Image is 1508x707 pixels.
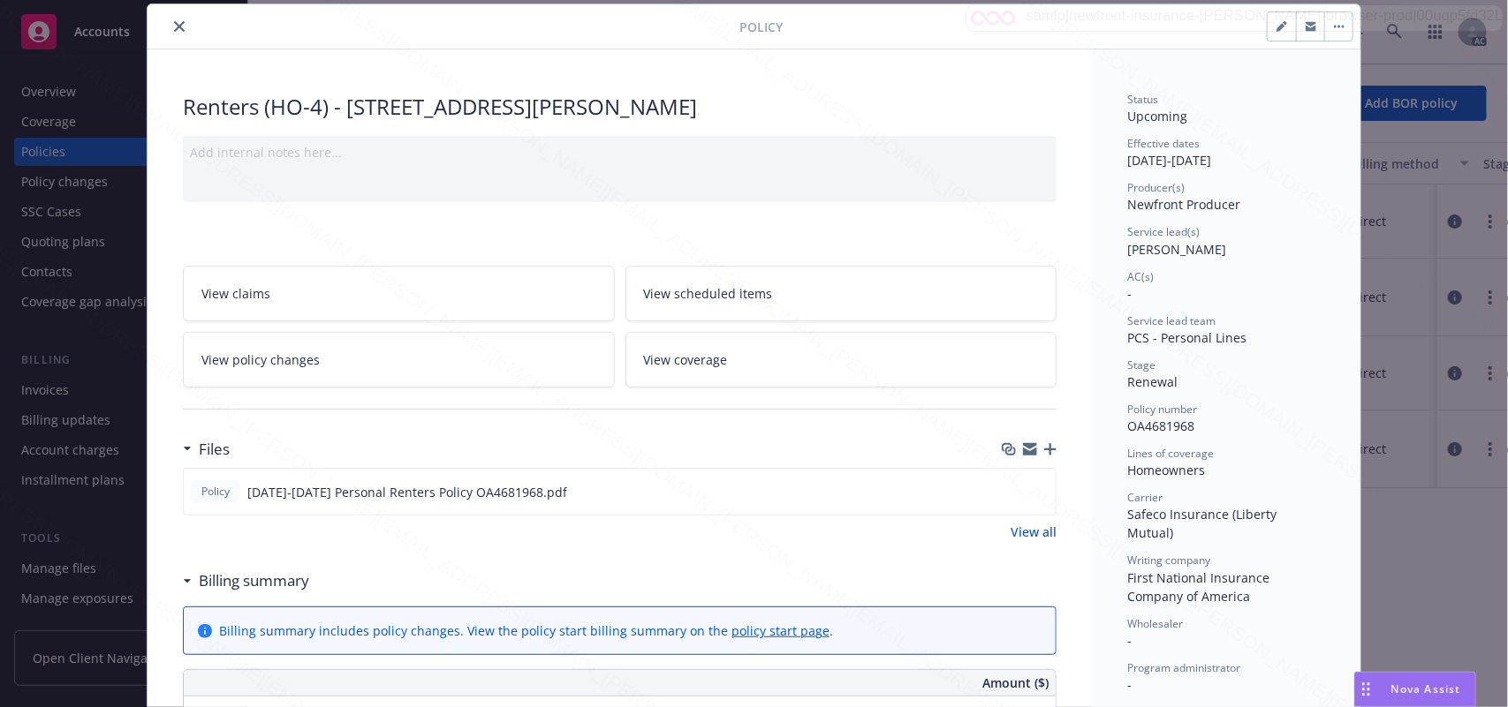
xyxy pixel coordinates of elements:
[1391,681,1461,696] span: Nova Assist
[199,569,309,592] h3: Billing summary
[1127,417,1194,434] span: OA4681968
[1127,446,1214,461] span: Lines of coverage
[1004,483,1019,501] button: download file
[1127,357,1156,372] span: Stage
[1127,506,1280,541] span: Safeco Insurance (Liberty Mutual)
[183,332,615,387] a: View policy changes
[183,92,1057,122] div: Renters (HO-4) - [STREET_ADDRESS][PERSON_NAME]
[625,332,1057,387] a: View coverage
[1127,402,1197,417] span: Policy number
[183,266,615,321] a: View claims
[644,350,728,369] span: View coverage
[739,18,783,36] span: Policy
[1127,660,1240,675] span: Program administrator
[1127,241,1226,258] span: [PERSON_NAME]
[1127,108,1187,124] span: Upcoming
[1127,632,1132,649] span: -
[1127,553,1210,568] span: Writing company
[1127,462,1205,478] span: Homeowners
[1127,285,1132,302] span: -
[982,673,1049,692] span: Amount ($)
[1127,616,1183,631] span: Wholesaler
[1127,224,1200,239] span: Service lead(s)
[183,569,309,592] div: Billing summary
[219,621,833,640] div: Billing summary includes policy changes. View the policy start billing summary on the .
[183,438,230,461] div: Files
[644,284,773,303] span: View scheduled items
[198,484,233,500] span: Policy
[201,350,320,369] span: View policy changes
[1355,673,1377,706] div: Drag to move
[1127,329,1247,346] span: PCS - Personal Lines
[1127,269,1154,284] span: AC(s)
[201,284,270,303] span: View claims
[1127,180,1185,195] span: Producer(s)
[1127,676,1132,693] span: -
[169,16,190,37] button: close
[1127,136,1325,169] div: [DATE] - [DATE]
[1011,523,1057,541] a: View all
[1127,136,1200,151] span: Effective dates
[1127,373,1178,390] span: Renewal
[1127,569,1273,605] span: First National Insurance Company of America
[190,143,1050,162] div: Add internal notes here...
[731,622,830,639] a: policy start page
[1127,490,1163,505] span: Carrier
[625,266,1057,321] a: View scheduled items
[1127,196,1240,213] span: Newfront Producer
[1354,672,1476,707] button: Nova Assist
[1033,483,1049,501] button: preview file
[1127,313,1216,328] span: Service lead team
[247,483,567,501] span: [DATE]-[DATE] Personal Renters Policy OA4681968.pdf
[1127,92,1158,107] span: Status
[199,438,230,461] h3: Files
